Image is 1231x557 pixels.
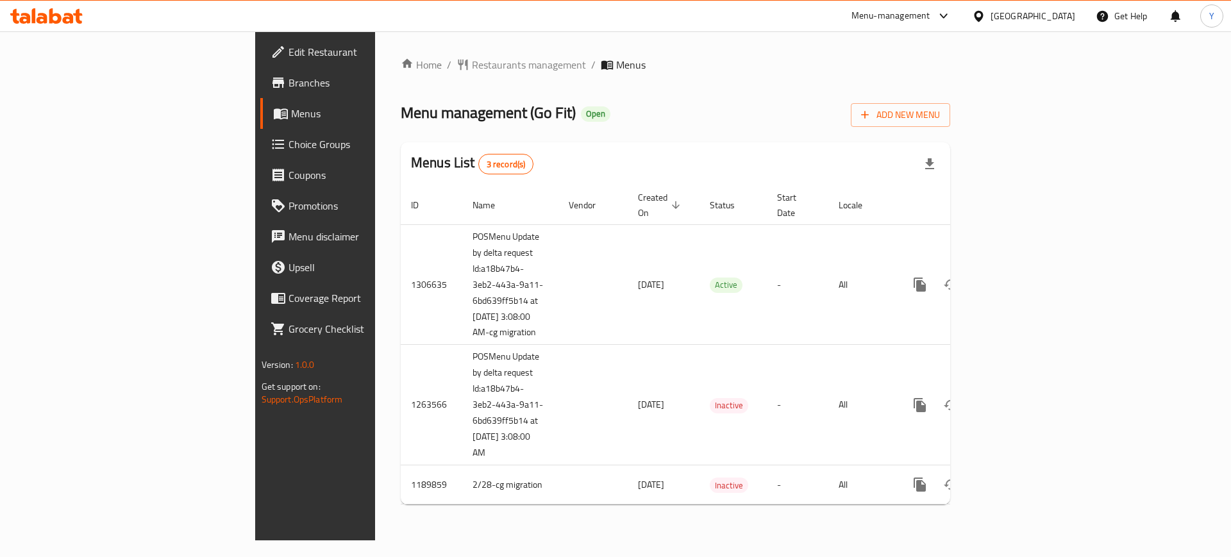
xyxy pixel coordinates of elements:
button: Add New Menu [851,103,950,127]
span: ID [411,197,435,213]
td: - [767,224,828,345]
li: / [591,57,596,72]
span: Add New Menu [861,107,940,123]
a: Edit Restaurant [260,37,461,67]
a: Restaurants management [456,57,586,72]
span: Restaurants management [472,57,586,72]
div: Open [581,106,610,122]
div: Active [710,278,742,293]
a: Menu disclaimer [260,221,461,252]
button: Change Status [935,390,966,420]
button: more [905,269,935,300]
td: POSMenu Update by delta request Id:a18b47b4-3eb2-443a-9a11-6bd639ff5b14 at [DATE] 3:08:00 AM-cg m... [462,224,558,345]
div: Inactive [710,398,748,413]
span: Get support on: [262,378,321,395]
a: Menus [260,98,461,129]
span: Y [1209,9,1214,23]
button: more [905,390,935,420]
span: Version: [262,356,293,373]
span: Grocery Checklist [289,321,451,337]
span: Active [710,278,742,292]
span: Menus [291,106,451,121]
td: - [767,345,828,465]
table: enhanced table [401,186,1038,505]
a: Choice Groups [260,129,461,160]
td: POSMenu Update by delta request Id:a18b47b4-3eb2-443a-9a11-6bd639ff5b14 at [DATE] 3:08:00 AM [462,345,558,465]
div: Menu-management [851,8,930,24]
div: Export file [914,149,945,179]
span: Branches [289,75,451,90]
button: more [905,469,935,500]
div: Total records count [478,154,534,174]
span: Coupons [289,167,451,183]
span: [DATE] [638,276,664,293]
a: Grocery Checklist [260,313,461,344]
nav: breadcrumb [401,57,950,72]
span: Inactive [710,398,748,413]
h2: Menus List [411,153,533,174]
button: Change Status [935,469,966,500]
span: Inactive [710,478,748,493]
span: Status [710,197,751,213]
td: - [767,465,828,504]
div: [GEOGRAPHIC_DATA] [991,9,1075,23]
a: Upsell [260,252,461,283]
a: Promotions [260,190,461,221]
span: Menu disclaimer [289,229,451,244]
span: Coverage Report [289,290,451,306]
span: Upsell [289,260,451,275]
span: Start Date [777,190,813,220]
span: Promotions [289,198,451,213]
td: All [828,224,894,345]
th: Actions [894,186,1038,225]
span: Choice Groups [289,137,451,152]
span: Menus [616,57,646,72]
td: All [828,345,894,465]
span: Menu management ( Go Fit ) [401,98,576,127]
span: Name [473,197,512,213]
span: Vendor [569,197,612,213]
a: Coverage Report [260,283,461,313]
span: 3 record(s) [479,158,533,170]
a: Branches [260,67,461,98]
span: [DATE] [638,476,664,493]
td: All [828,465,894,504]
a: Coupons [260,160,461,190]
span: Open [581,108,610,119]
span: Locale [839,197,879,213]
span: [DATE] [638,396,664,413]
span: 1.0.0 [295,356,315,373]
td: 2/28-cg migration [462,465,558,504]
span: Edit Restaurant [289,44,451,60]
a: Support.OpsPlatform [262,391,343,408]
span: Created On [638,190,684,220]
button: Change Status [935,269,966,300]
